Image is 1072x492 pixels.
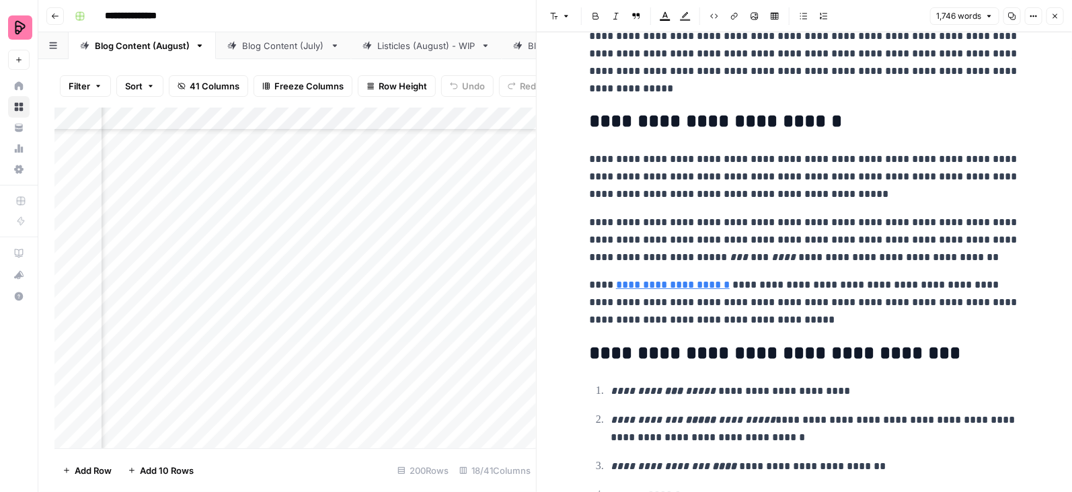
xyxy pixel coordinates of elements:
[520,79,541,93] span: Redo
[242,39,325,52] div: Blog Content (July)
[358,75,436,97] button: Row Height
[116,75,163,97] button: Sort
[8,11,30,44] button: Workspace: Preply
[190,79,239,93] span: 41 Columns
[8,75,30,97] a: Home
[8,243,30,264] a: AirOps Academy
[528,39,611,52] div: Blog Content (May)
[379,79,427,93] span: Row Height
[377,39,475,52] div: Listicles (August) - WIP
[8,15,32,40] img: Preply Logo
[930,7,999,25] button: 1,746 words
[351,32,502,59] a: Listicles (August) - WIP
[8,286,30,307] button: Help + Support
[254,75,352,97] button: Freeze Columns
[69,32,216,59] a: Blog Content (August)
[502,32,637,59] a: Blog Content (May)
[454,460,536,481] div: 18/41 Columns
[169,75,248,97] button: 41 Columns
[8,138,30,159] a: Usage
[120,460,202,481] button: Add 10 Rows
[140,464,194,477] span: Add 10 Rows
[441,75,494,97] button: Undo
[125,79,143,93] span: Sort
[54,460,120,481] button: Add Row
[274,79,344,93] span: Freeze Columns
[216,32,351,59] a: Blog Content (July)
[75,464,112,477] span: Add Row
[499,75,550,97] button: Redo
[8,96,30,118] a: Browse
[8,159,30,180] a: Settings
[60,75,111,97] button: Filter
[8,117,30,138] a: Your Data
[69,79,90,93] span: Filter
[8,264,30,286] button: What's new?
[9,265,29,285] div: What's new?
[936,10,981,22] span: 1,746 words
[462,79,485,93] span: Undo
[392,460,454,481] div: 200 Rows
[95,39,190,52] div: Blog Content (August)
